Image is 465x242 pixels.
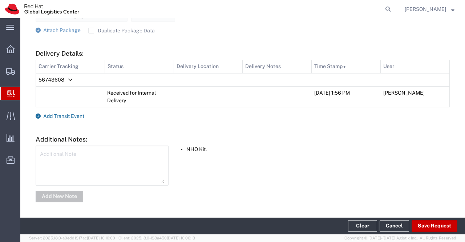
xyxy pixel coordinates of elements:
label: Duplicate Package Data [88,28,155,33]
button: [PERSON_NAME] [404,5,455,13]
table: Delivery Details: [36,60,450,107]
span: Client: 2025.18.0-198a450 [118,236,195,240]
h5: Delivery Details: [36,49,450,57]
th: Status [105,60,174,73]
span: Copyright © [DATE]-[DATE] Agistix Inc., All Rights Reserved [344,235,456,241]
th: User [381,60,450,73]
li: NHO Kit. [186,146,450,153]
th: Delivery Location [174,60,243,73]
a: Cancel [380,220,409,232]
span: Attach Package [43,27,81,33]
td: [DATE] 1:56 PM [312,86,381,107]
span: Server: 2025.18.0-a0edd1917ac [29,236,115,240]
span: [DATE] 10:06:13 [167,236,195,240]
th: Time Stamp [312,60,381,73]
span: [DATE] 10:10:00 [87,236,115,240]
span: Sumitra Hansdah [405,5,446,13]
td: Received for Internal Delivery [105,86,174,107]
td: [PERSON_NAME] [381,86,450,107]
th: Delivery Notes [243,60,312,73]
button: Save Request [412,220,457,232]
span: Add Transit Event [43,113,84,119]
th: Carrier Tracking [36,60,105,73]
img: logo [5,4,79,15]
h5: Additional Notes: [36,135,450,143]
button: Clear [348,220,377,232]
span: 56743608 [39,77,64,83]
